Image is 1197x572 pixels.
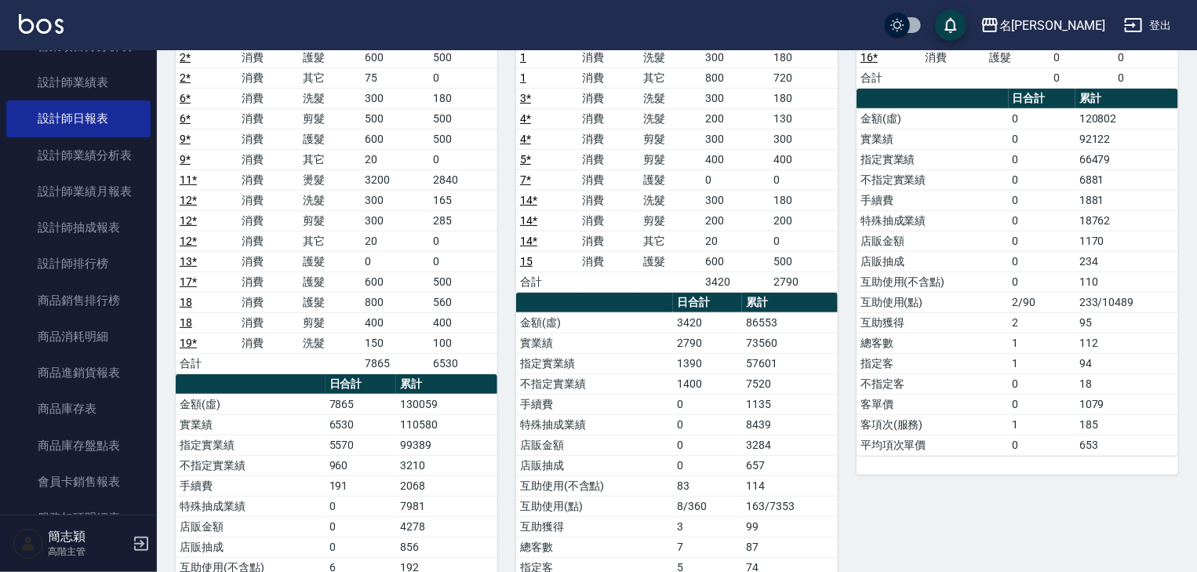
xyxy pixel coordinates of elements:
td: 客單價 [857,394,1009,414]
td: 57601 [742,353,838,373]
td: 平均項次單價 [857,435,1009,455]
td: 3 [673,516,742,537]
td: 實業績 [516,333,673,353]
td: 互助使用(不含點) [516,475,673,496]
td: 300 [361,190,429,210]
td: 92122 [1075,129,1178,149]
td: 消費 [238,292,300,312]
td: 99389 [396,435,497,455]
td: 洗髮 [300,333,362,353]
td: 合計 [857,67,921,88]
td: 互助獲得 [516,516,673,537]
td: 消費 [238,312,300,333]
td: 500 [361,108,429,129]
td: 特殊抽成業績 [857,210,1009,231]
a: 服務扣項明細表 [6,500,151,536]
td: 護髮 [640,169,702,190]
td: 180 [769,190,838,210]
td: 剪髮 [640,149,702,169]
td: 不指定客 [857,373,1009,394]
td: 剪髮 [300,210,362,231]
td: 300 [701,47,769,67]
td: 960 [326,455,396,475]
td: 1079 [1075,394,1178,414]
td: 消費 [578,251,640,271]
table: a dense table [857,27,1178,89]
td: 消費 [238,67,300,88]
td: 1 [1009,333,1075,353]
button: 登出 [1118,11,1178,40]
td: 消費 [578,169,640,190]
td: 1170 [1075,231,1178,251]
td: 560 [429,292,497,312]
td: 護髮 [300,251,362,271]
td: 720 [769,67,838,88]
td: 消費 [238,47,300,67]
td: 店販抽成 [516,455,673,475]
td: 指定實業績 [176,435,326,455]
td: 0 [326,496,396,516]
td: 500 [429,271,497,292]
td: 不指定實業績 [176,455,326,475]
td: 0 [326,516,396,537]
td: 護髮 [300,47,362,67]
td: 7520 [742,373,838,394]
td: 99 [742,516,838,537]
td: 消費 [578,108,640,129]
td: 指定實業績 [857,149,1009,169]
td: 燙髮 [300,169,362,190]
td: 指定客 [857,353,1009,373]
td: 手續費 [176,475,326,496]
td: 0 [1050,67,1114,88]
td: 消費 [921,47,985,67]
td: 0 [1114,47,1178,67]
td: 0 [673,455,742,475]
td: 180 [769,88,838,108]
td: 消費 [238,108,300,129]
td: 洗髮 [640,47,702,67]
td: 500 [769,251,838,271]
td: 1 [1009,414,1075,435]
td: 7865 [361,353,429,373]
a: 15 [520,255,533,268]
td: 總客數 [857,333,1009,353]
th: 日合計 [1009,89,1075,109]
td: 4278 [396,516,497,537]
td: 94 [1075,353,1178,373]
td: 87 [742,537,838,557]
img: Logo [19,14,64,34]
td: 消費 [238,190,300,210]
td: 500 [429,47,497,67]
td: 600 [361,271,429,292]
td: 其它 [300,67,362,88]
td: 店販抽成 [176,537,326,557]
th: 累計 [396,374,497,395]
td: 1881 [1075,190,1178,210]
td: 消費 [238,271,300,292]
td: 0 [701,169,769,190]
td: 合計 [176,353,238,373]
td: 特殊抽成業績 [176,496,326,516]
td: 消費 [238,149,300,169]
a: 設計師抽成報表 [6,209,151,246]
td: 600 [361,129,429,149]
td: 店販金額 [176,516,326,537]
td: 600 [361,47,429,67]
a: 會員卡銷售報表 [6,464,151,500]
a: 商品庫存表 [6,391,151,427]
td: 消費 [238,210,300,231]
td: 234 [1075,251,1178,271]
td: 500 [429,108,497,129]
table: a dense table [857,89,1178,456]
td: 180 [429,88,497,108]
td: 金額(虛) [176,394,326,414]
td: 其它 [300,149,362,169]
th: 日合計 [326,374,396,395]
td: 6530 [429,353,497,373]
td: 剪髮 [640,129,702,149]
td: 0 [673,435,742,455]
td: 消費 [238,251,300,271]
td: 0 [429,251,497,271]
td: 600 [701,251,769,271]
a: 設計師排行榜 [6,246,151,282]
